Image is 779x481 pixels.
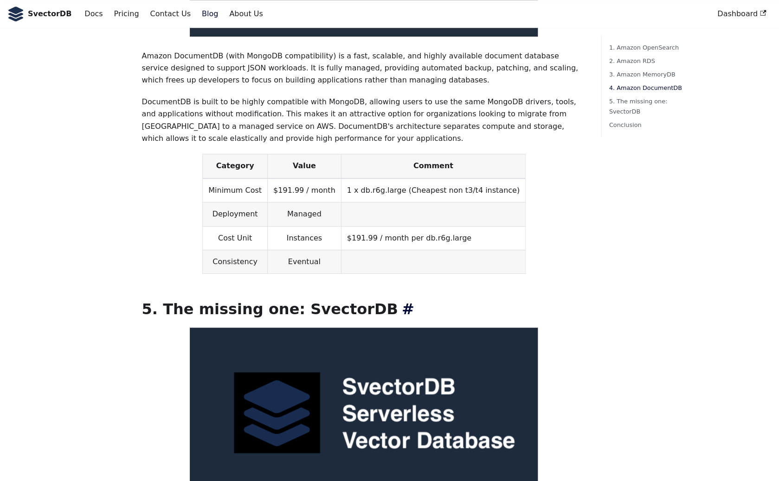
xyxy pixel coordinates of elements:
a: Docs [79,6,108,22]
p: DocumentDB is built to be highly compatible with MongoDB, allowing users to use the same MongoDB ... [142,96,586,145]
th: Comment [341,154,525,178]
td: Eventual [267,250,341,273]
a: About Us [224,6,268,22]
td: $191.99 / month [267,178,341,203]
a: Blog [196,6,224,22]
td: Instances [267,226,341,250]
img: SvectorDB Logo [7,6,24,21]
td: Minimum Cost [203,178,268,203]
a: 1. Amazon OpenSearch [609,43,684,52]
td: $191.99 / month per db.r6g.large [341,226,525,250]
a: Conclusion [609,120,684,130]
td: Deployment [203,203,268,226]
td: Cost Unit [203,226,268,250]
b: SvectorDB [28,8,71,20]
td: 1 x db.r6g.large (Cheapest non t3/t4 instance) [341,178,525,203]
a: Dashboard [712,6,772,22]
a: Contact Us [144,6,196,22]
a: 5. The missing one: SvectorDB [609,96,684,116]
a: Pricing [109,6,145,22]
a: 2. Amazon RDS [609,56,684,66]
th: Category [203,154,268,178]
a: 3. Amazon MemoryDB [609,70,684,79]
a: 4. Amazon DocumentDB [609,83,684,93]
td: Managed [267,203,341,226]
a: SvectorDB LogoSvectorDB [7,6,71,21]
h2: 5. The missing one: SvectorDB [142,300,586,318]
p: Amazon DocumentDB (with MongoDB compatibility) is a fast, scalable, and highly available document... [142,50,586,87]
th: Value [267,154,341,178]
a: Direct link to 5. The missing one: SvectorDB [398,300,414,318]
td: Consistency [203,250,268,273]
